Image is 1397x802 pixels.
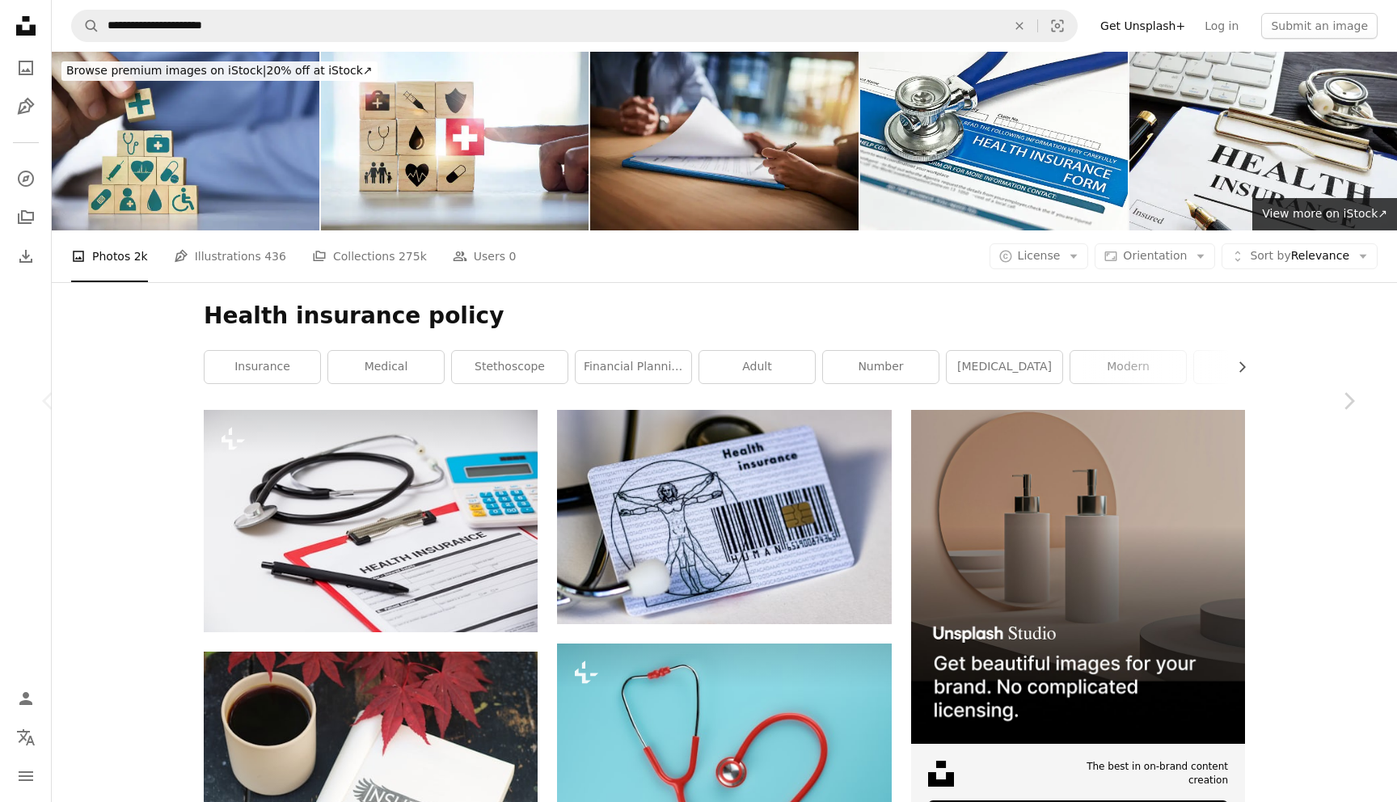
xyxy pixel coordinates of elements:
[557,509,891,524] a: a card with a picture of a man on it next to a stethos
[1222,243,1378,269] button: Sort byRelevance
[10,240,42,272] a: Download History
[10,52,42,84] a: Photos
[1300,323,1397,479] a: Next
[204,513,538,528] a: Health care costs. Stethoscope and calculator symbol for health care costs or medical insurance.
[174,230,286,282] a: Illustrations 436
[72,11,99,41] button: Search Unsplash
[10,163,42,195] a: Explore
[1070,351,1186,383] a: modern
[205,351,320,383] a: insurance
[590,52,858,230] img: Combing through the fine print
[1123,249,1187,262] span: Orientation
[1194,351,1310,383] a: device
[1227,351,1245,383] button: scroll list to the right
[1261,13,1378,39] button: Submit an image
[1018,249,1061,262] span: License
[1129,52,1397,230] img: Individual health insurance policy and stethoscope.
[10,201,42,234] a: Collections
[823,351,939,383] a: number
[1262,207,1387,220] span: View more on iStock ↗
[1002,11,1037,41] button: Clear
[264,247,286,265] span: 436
[66,64,266,77] span: Browse premium images on iStock |
[10,721,42,753] button: Language
[911,410,1245,744] img: file-1715714113747-b8b0561c490eimage
[52,52,319,230] img: Medical health insurance concept. Men's hand arranging wood blocks with healthcare medicine icons
[1091,13,1195,39] a: Get Unsplash+
[947,351,1062,383] a: [MEDICAL_DATA]
[860,52,1128,230] img: Health Insurance Form
[71,10,1078,42] form: Find visuals sitewide
[204,410,538,632] img: Health care costs. Stethoscope and calculator symbol for health care costs or medical insurance.
[1095,243,1215,269] button: Orientation
[1195,13,1248,39] a: Log in
[699,351,815,383] a: adult
[10,682,42,715] a: Log in / Sign up
[557,410,891,624] img: a card with a picture of a man on it next to a stethos
[204,755,538,770] a: a cup of coffee and a book on a table
[204,302,1245,331] h1: Health insurance policy
[52,52,387,91] a: Browse premium images on iStock|20% off at iStock↗
[1250,248,1349,264] span: Relevance
[328,351,444,383] a: medical
[576,351,691,383] a: financial planning
[66,64,373,77] span: 20% off at iStock ↗
[990,243,1089,269] button: License
[452,351,568,383] a: stethoscope
[509,247,516,265] span: 0
[1038,11,1077,41] button: Visual search
[1252,198,1397,230] a: View more on iStock↗
[453,230,517,282] a: Users 0
[10,91,42,123] a: Illustrations
[321,52,589,230] img: Shot of an unrecognisable man assembling building blocks with medical icons on them
[1045,760,1228,787] span: The best in on-brand content creation
[557,747,891,762] a: A red stethoscope laying on top of a blue surface
[312,230,427,282] a: Collections 275k
[1250,249,1290,262] span: Sort by
[10,760,42,792] button: Menu
[928,761,954,787] img: file-1631678316303-ed18b8b5cb9cimage
[399,247,427,265] span: 275k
